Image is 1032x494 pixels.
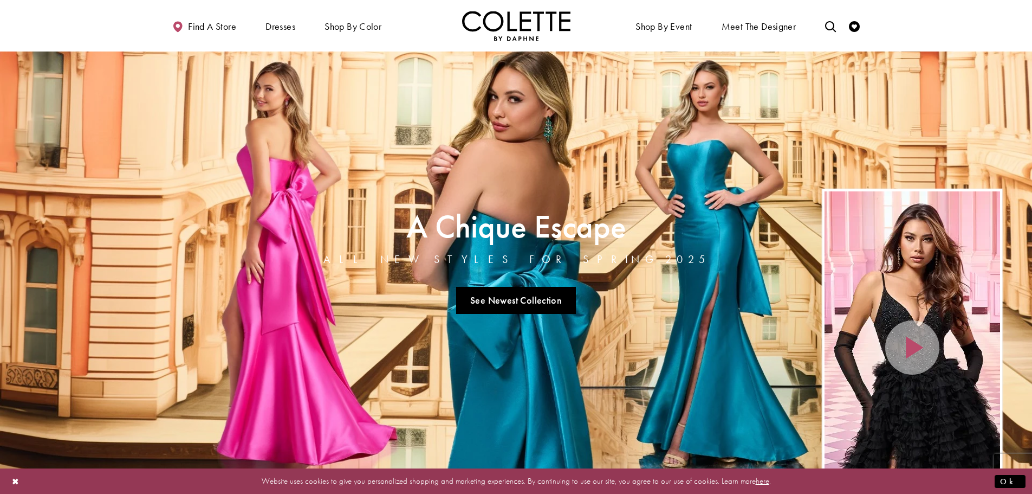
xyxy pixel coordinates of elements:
[322,11,384,41] span: Shop by color
[633,11,695,41] span: Shop By Event
[846,11,862,41] a: Check Wishlist
[462,11,570,41] img: Colette by Daphne
[462,11,570,41] a: Visit Home Page
[170,11,239,41] a: Find a store
[320,283,712,318] ul: Slider Links
[719,11,799,41] a: Meet the designer
[635,21,692,32] span: Shop By Event
[188,21,236,32] span: Find a store
[722,21,796,32] span: Meet the designer
[756,476,769,486] a: here
[263,11,298,41] span: Dresses
[265,21,295,32] span: Dresses
[822,11,839,41] a: Toggle search
[78,474,954,489] p: Website uses cookies to give you personalized shopping and marketing experiences. By continuing t...
[456,287,576,314] a: See Newest Collection A Chique Escape All New Styles For Spring 2025
[7,472,25,491] button: Close Dialog
[995,474,1025,488] button: Submit Dialog
[324,21,381,32] span: Shop by color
